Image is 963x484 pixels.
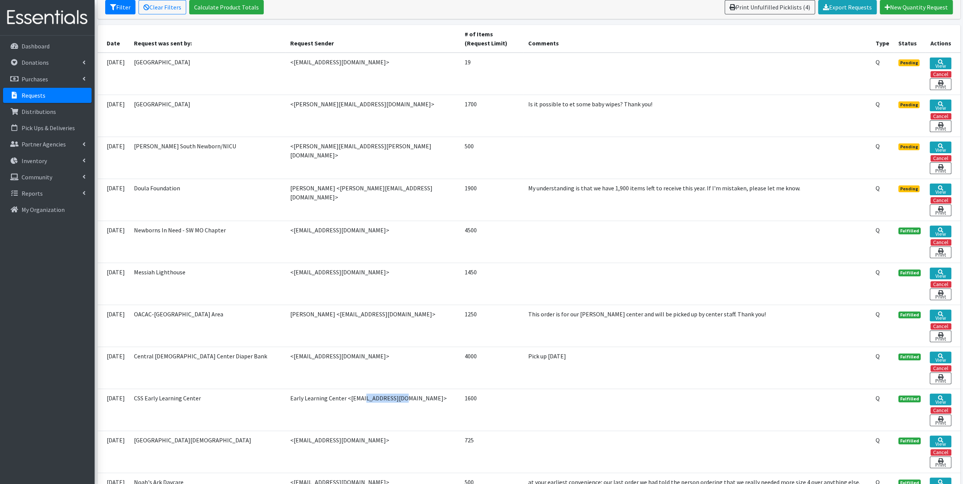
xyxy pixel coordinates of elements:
[286,305,460,347] td: [PERSON_NAME] <[EMAIL_ADDRESS][DOMAIN_NAME]>
[523,305,871,347] td: This order is for our [PERSON_NAME] center and will be picked up by center staff. Thank you!
[286,53,460,95] td: <[EMAIL_ADDRESS][DOMAIN_NAME]>
[286,137,460,179] td: <[PERSON_NAME][EMAIL_ADDRESS][PERSON_NAME][DOMAIN_NAME]>
[98,431,129,473] td: [DATE]
[98,305,129,347] td: [DATE]
[22,173,52,181] p: Community
[930,288,951,300] a: Print
[930,281,951,288] button: Cancel
[22,108,56,115] p: Distributions
[898,227,921,234] span: Fulfilled
[98,53,129,95] td: [DATE]
[930,71,951,78] button: Cancel
[876,310,880,318] abbr: Quantity
[930,365,951,372] button: Cancel
[930,100,951,111] a: View
[98,95,129,137] td: [DATE]
[930,113,951,120] button: Cancel
[129,431,286,473] td: [GEOGRAPHIC_DATA][DEMOGRAPHIC_DATA]
[129,53,286,95] td: [GEOGRAPHIC_DATA]
[898,395,921,402] span: Fulfilled
[876,268,880,276] abbr: Quantity
[22,206,65,213] p: My Organization
[930,120,951,132] a: Print
[286,221,460,263] td: <[EMAIL_ADDRESS][DOMAIN_NAME]>
[286,95,460,137] td: <[PERSON_NAME][EMAIL_ADDRESS][DOMAIN_NAME]>
[460,221,524,263] td: 4500
[460,137,524,179] td: 500
[22,92,45,99] p: Requests
[930,246,951,258] a: Print
[930,239,951,246] button: Cancel
[898,185,920,192] span: Pending
[129,95,286,137] td: [GEOGRAPHIC_DATA]
[930,323,951,330] button: Cancel
[22,59,49,66] p: Donations
[3,186,92,201] a: Reports
[98,263,129,305] td: [DATE]
[129,221,286,263] td: Newborns In Need - SW MO Chapter
[930,268,951,279] a: View
[129,179,286,221] td: Doula Foundation
[930,58,951,69] a: View
[3,120,92,135] a: Pick Ups & Deliveries
[98,137,129,179] td: [DATE]
[3,202,92,217] a: My Organization
[22,124,75,132] p: Pick Ups & Deliveries
[930,204,951,216] a: Print
[898,353,921,360] span: Fulfilled
[460,431,524,473] td: 725
[898,269,921,276] span: Fulfilled
[3,153,92,168] a: Inventory
[930,372,951,384] a: Print
[460,305,524,347] td: 1250
[286,347,460,389] td: <[EMAIL_ADDRESS][DOMAIN_NAME]>
[22,157,47,165] p: Inventory
[22,190,43,197] p: Reports
[930,449,951,456] button: Cancel
[3,104,92,119] a: Distributions
[286,389,460,431] td: Early Learning Center <[EMAIL_ADDRESS][DOMAIN_NAME]>
[3,5,92,30] img: HumanEssentials
[3,137,92,152] a: Partner Agencies
[930,456,951,468] a: Print
[98,221,129,263] td: [DATE]
[930,197,951,204] button: Cancel
[523,179,871,221] td: My understanding is that we have 1,900 items left to receive this year. If I'm mistaken, please l...
[876,100,880,108] abbr: Quantity
[460,95,524,137] td: 1700
[930,414,951,426] a: Print
[930,142,951,153] a: View
[129,305,286,347] td: OACAC-[GEOGRAPHIC_DATA] Area
[930,155,951,162] button: Cancel
[98,389,129,431] td: [DATE]
[286,431,460,473] td: <[EMAIL_ADDRESS][DOMAIN_NAME]>
[286,179,460,221] td: [PERSON_NAME] <[PERSON_NAME][EMAIL_ADDRESS][DOMAIN_NAME]>
[98,25,129,53] th: Date
[129,263,286,305] td: Messiah Lighthouse
[876,352,880,360] abbr: Quantity
[930,394,951,405] a: View
[876,226,880,234] abbr: Quantity
[460,53,524,95] td: 19
[3,55,92,70] a: Donations
[460,263,524,305] td: 1450
[930,226,951,237] a: View
[22,42,50,50] p: Dashboard
[930,162,951,174] a: Print
[3,170,92,185] a: Community
[129,347,286,389] td: Central [DEMOGRAPHIC_DATA] Center Diaper Bank
[3,39,92,54] a: Dashboard
[460,25,524,53] th: # of Items (Request Limit)
[930,352,951,363] a: View
[930,78,951,90] a: Print
[925,25,960,53] th: Actions
[460,179,524,221] td: 1900
[876,394,880,402] abbr: Quantity
[22,140,66,148] p: Partner Agencies
[876,58,880,66] abbr: Quantity
[523,95,871,137] td: Is it possible to et some baby wipes? Thank you!
[930,436,951,447] a: View
[129,25,286,53] th: Request was sent by:
[876,184,880,192] abbr: Quantity
[286,25,460,53] th: Request Sender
